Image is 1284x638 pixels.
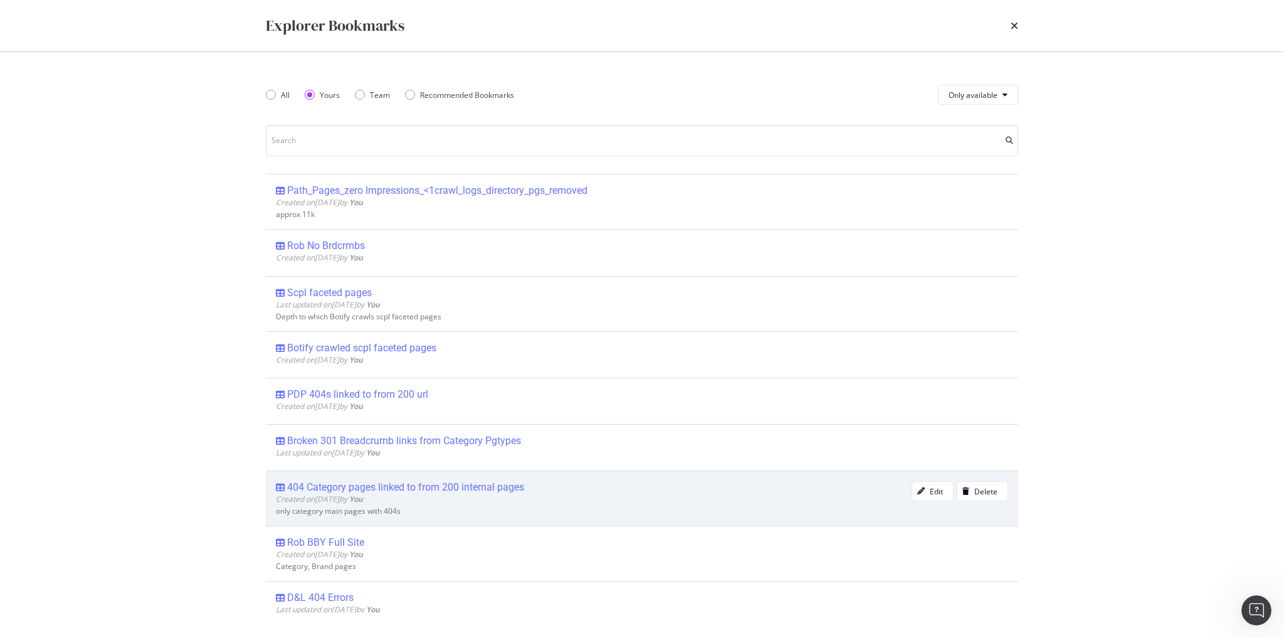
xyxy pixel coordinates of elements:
[370,90,390,100] div: Team
[349,549,363,560] b: You
[949,90,997,100] span: Only available
[287,240,365,252] div: Rob No Brdcrmbs
[276,197,363,208] span: Created on [DATE] by
[276,494,363,504] span: Created on [DATE] by
[912,481,954,501] button: Edit
[366,299,380,310] b: You
[349,354,363,365] b: You
[349,252,363,263] b: You
[287,388,428,401] div: PDP 404s linked to from 200 url
[276,354,363,365] span: Created on [DATE] by
[320,90,340,100] div: Yours
[355,90,390,100] div: Team
[266,90,290,100] div: All
[287,184,587,197] div: Path_Pages_zero Impressions_<1crawl_logs_directory_pgs_removed
[366,447,380,458] b: You
[305,90,340,100] div: Yours
[366,604,380,615] b: You
[349,197,363,208] b: You
[930,486,943,497] div: Edit
[276,549,363,560] span: Created on [DATE] by
[287,536,364,549] div: Rob BBY Full Site
[287,435,521,447] div: Broken 301 Breadcrumb links from Category Pgtypes
[957,481,1008,501] button: Delete
[287,481,524,494] div: 404 Category pages linked to from 200 internal pages
[276,507,1008,516] div: only category main pages with 404s
[276,252,363,263] span: Created on [DATE] by
[276,299,380,310] span: Last updated on [DATE] by
[276,312,1008,321] div: Depth to which Botify crawls scpl faceted pages
[266,15,404,36] div: Explorer Bookmarks
[281,90,290,100] div: All
[287,287,372,299] div: Scpl faceted pages
[1241,595,1271,625] iframe: Intercom live chat
[287,592,354,604] div: D&L 404 Errors
[276,401,363,412] span: Created on [DATE] by
[276,447,380,458] span: Last updated on [DATE] by
[276,604,380,615] span: Last updated on [DATE] by
[1011,15,1018,36] div: times
[276,210,1008,219] div: approx 11k
[938,85,1018,105] button: Only available
[287,342,436,354] div: Botify crawled scpl faceted pages
[276,562,1008,571] div: Category, Brand pages
[349,494,363,504] b: You
[349,401,363,412] b: You
[405,90,514,100] div: Recommended Bookmarks
[266,125,1018,156] input: Search
[420,90,514,100] div: Recommended Bookmarks
[974,486,997,497] div: Delete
